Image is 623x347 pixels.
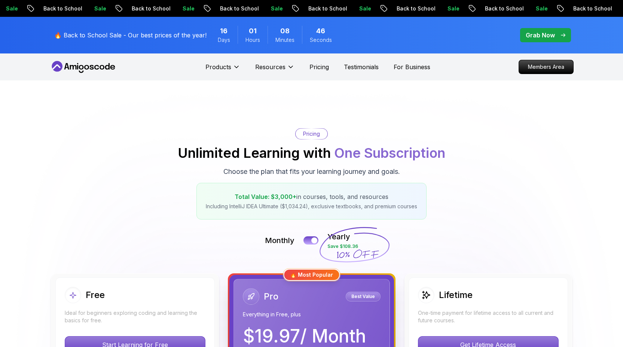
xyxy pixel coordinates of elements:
span: Minutes [275,36,294,44]
p: Sale [86,5,110,12]
p: Back to School [476,5,527,12]
p: Everything in Free, plus [243,311,381,318]
p: Back to School [388,5,439,12]
p: Back to School [211,5,262,12]
p: Back to School [35,5,86,12]
p: Sale [262,5,286,12]
p: Grab Now [526,31,555,40]
p: Back to School [565,5,616,12]
span: 46 Seconds [316,26,325,36]
a: For Business [394,62,430,71]
h2: Pro [264,291,278,303]
a: Members Area [519,60,574,74]
p: 🔥 Back to School Sale - Our best prices of the year! [54,31,207,40]
a: Pricing [309,62,329,71]
h2: Free [86,289,105,301]
p: One-time payment for lifetime access to all current and future courses. [418,309,559,324]
p: $ 19.97 / Month [243,327,366,345]
button: Resources [255,62,294,77]
button: Products [205,62,240,77]
p: Back to School [123,5,174,12]
span: 1 Hours [249,26,257,36]
p: Best Value [347,293,379,300]
p: Members Area [519,60,573,74]
p: Products [205,62,231,71]
span: Days [218,36,230,44]
p: Sale [351,5,375,12]
p: Sale [174,5,198,12]
h2: Lifetime [439,289,473,301]
span: Seconds [310,36,332,44]
p: Sale [439,5,463,12]
span: Hours [245,36,260,44]
a: Testimonials [344,62,379,71]
span: 8 Minutes [280,26,290,36]
p: Sale [527,5,551,12]
p: Monthly [265,235,294,246]
span: 16 Days [220,26,227,36]
p: Ideal for beginners exploring coding and learning the basics for free. [65,309,205,324]
p: Resources [255,62,285,71]
p: Back to School [300,5,351,12]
